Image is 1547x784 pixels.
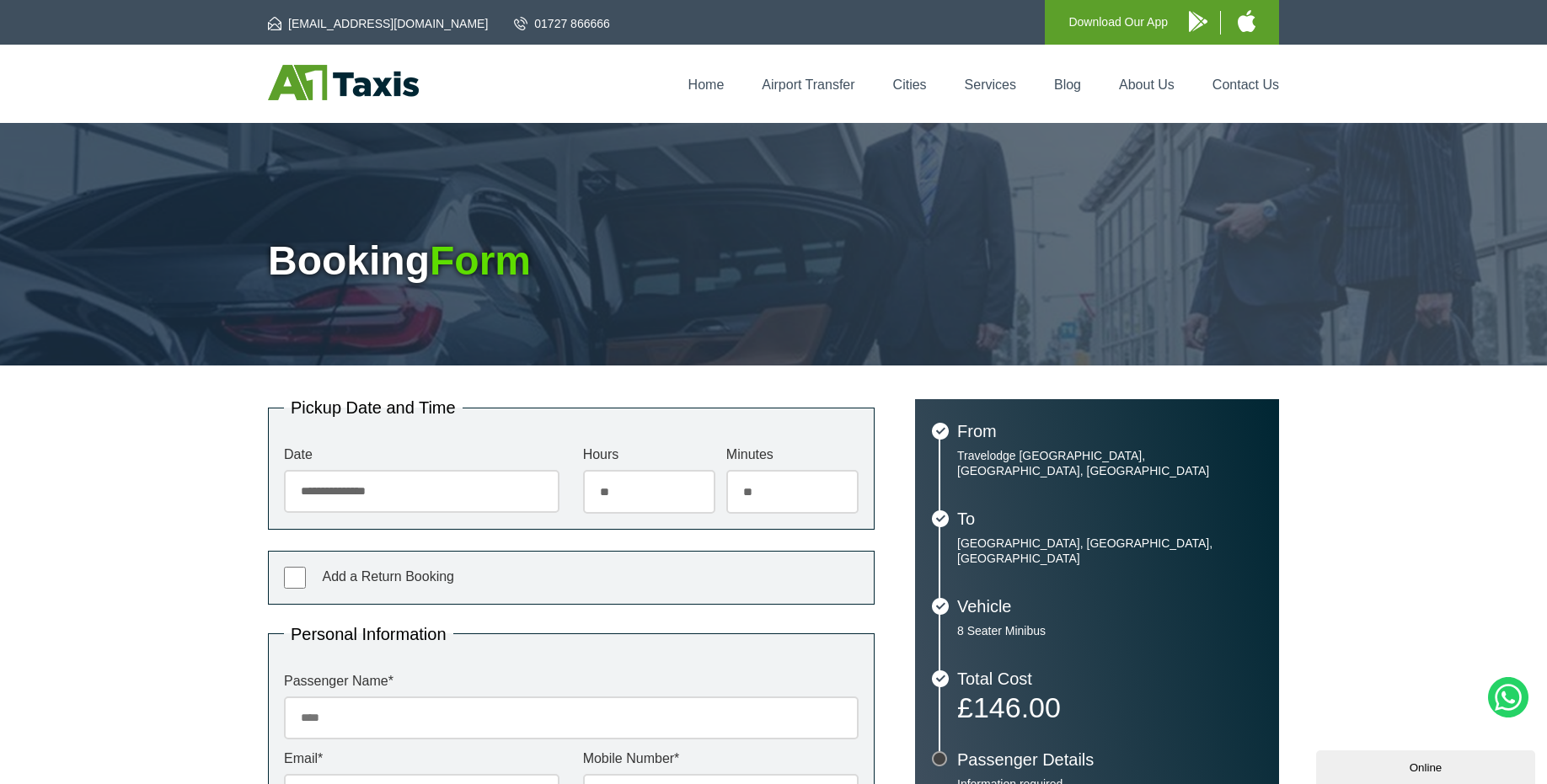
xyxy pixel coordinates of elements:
[1189,11,1207,32] img: A1 Taxis Android App
[1316,747,1539,784] iframe: chat widget
[284,752,559,765] label: Email
[284,567,306,589] input: Add a Return Booking
[957,536,1262,566] p: [GEOGRAPHIC_DATA], [GEOGRAPHIC_DATA], [GEOGRAPHIC_DATA]
[514,15,610,32] a: 01727 866666
[957,510,1262,527] h3: To
[1238,10,1255,32] img: A1 Taxis iPhone App
[957,448,1262,478] p: Travelodge [GEOGRAPHIC_DATA], [GEOGRAPHIC_DATA], [GEOGRAPHIC_DATA]
[1068,12,1168,33] p: Download Our App
[973,691,1061,723] span: 146.00
[893,77,927,92] a: Cities
[268,65,419,100] img: A1 Taxis St Albans LTD
[957,623,1262,638] p: 8 Seater Minibus
[268,241,1279,281] h1: Booking
[583,752,859,765] label: Mobile Number
[284,448,559,461] label: Date
[762,77,854,92] a: Airport Transfer
[268,15,488,32] a: [EMAIL_ADDRESS][DOMAIN_NAME]
[957,696,1262,719] p: £
[957,751,1262,768] h3: Passenger Details
[284,399,463,416] legend: Pickup Date and Time
[430,238,531,283] span: Form
[688,77,725,92] a: Home
[726,448,859,461] label: Minutes
[1212,77,1279,92] a: Contact Us
[1054,77,1081,92] a: Blog
[583,448,715,461] label: Hours
[957,423,1262,440] h3: From
[1119,77,1175,92] a: About Us
[957,670,1262,687] h3: Total Cost
[284,626,453,643] legend: Personal Information
[322,569,454,584] span: Add a Return Booking
[957,598,1262,615] h3: Vehicle
[284,675,859,688] label: Passenger Name
[965,77,1016,92] a: Services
